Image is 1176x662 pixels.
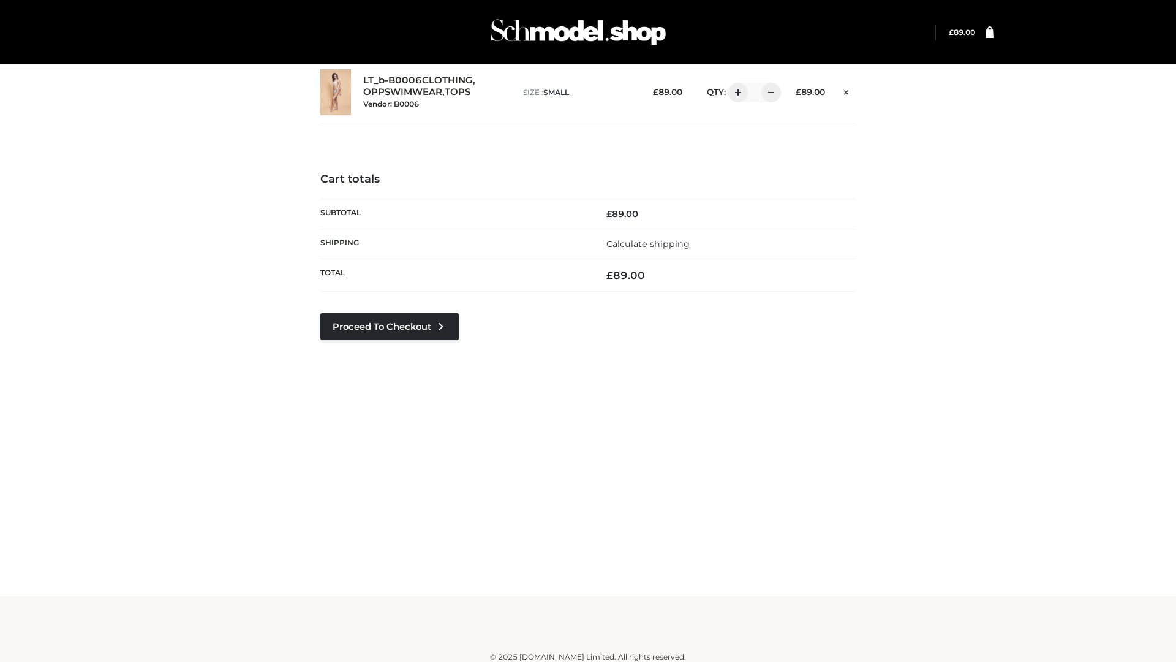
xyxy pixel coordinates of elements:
[606,269,613,281] span: £
[606,208,638,219] bdi: 89.00
[320,69,351,115] img: LT_b-B0006 - SMALL
[796,87,801,97] span: £
[320,229,588,259] th: Shipping
[543,88,569,97] span: SMALL
[363,75,422,86] a: LT_b-B0006
[653,87,682,97] bdi: 89.00
[949,28,975,37] a: £89.00
[695,83,777,102] div: QTY:
[606,238,690,249] a: Calculate shipping
[606,208,612,219] span: £
[422,75,473,86] a: CLOTHING
[653,87,658,97] span: £
[486,8,670,56] img: Schmodel Admin 964
[320,259,588,292] th: Total
[523,87,634,98] p: size :
[949,28,975,37] bdi: 89.00
[363,75,511,109] div: , ,
[363,99,419,108] small: Vendor: B0006
[949,28,954,37] span: £
[796,87,825,97] bdi: 89.00
[320,199,588,229] th: Subtotal
[363,86,442,98] a: OPPSWIMWEAR
[320,173,856,186] h4: Cart totals
[320,313,459,340] a: Proceed to Checkout
[837,83,856,99] a: Remove this item
[606,269,645,281] bdi: 89.00
[445,86,470,98] a: TOPS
